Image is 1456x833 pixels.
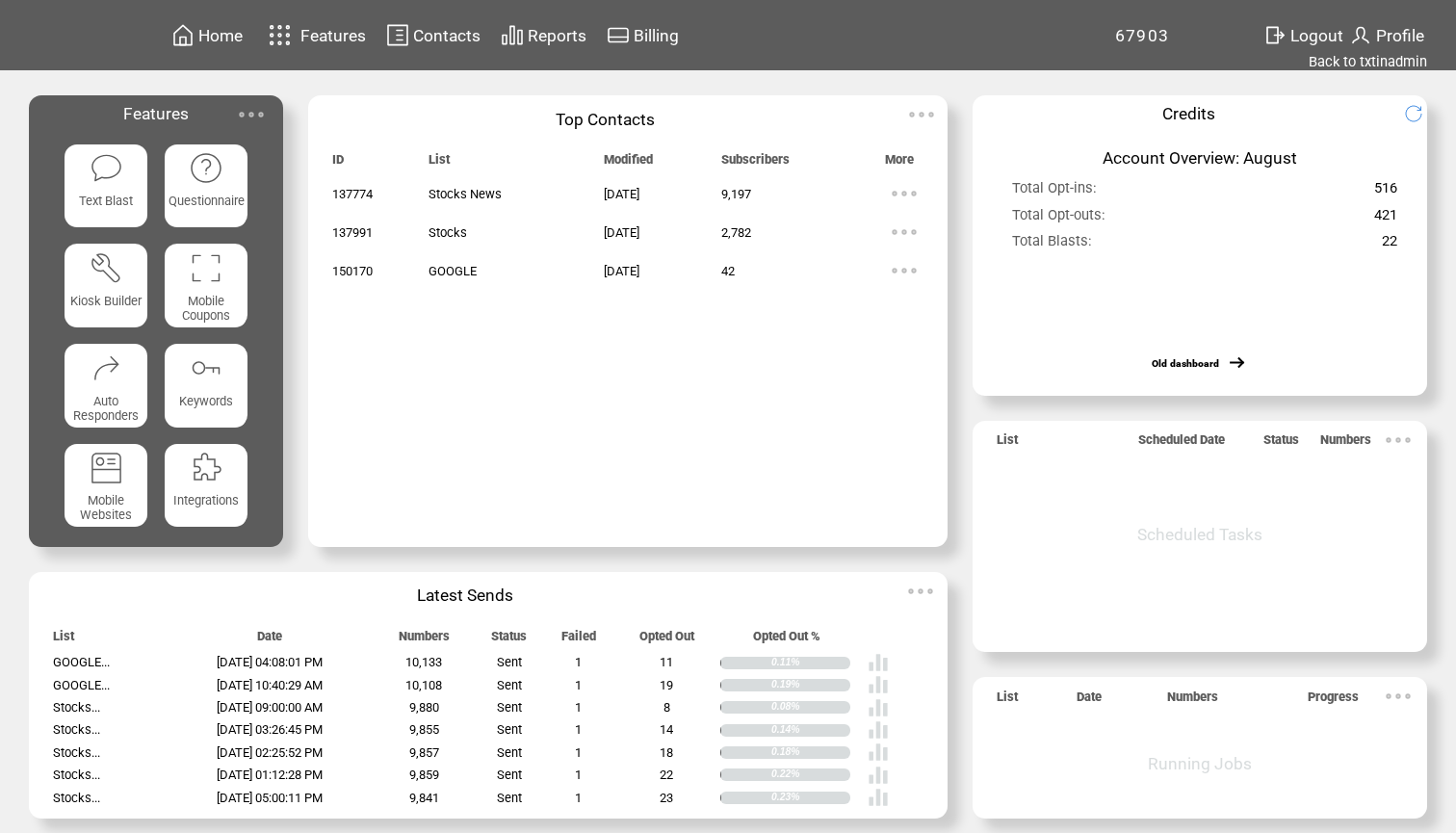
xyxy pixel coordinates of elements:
[497,655,522,669] span: Sent
[604,20,682,50] a: Billing
[1376,26,1424,45] span: Profile
[409,791,439,805] span: 9,841
[753,629,820,652] span: Opted Out %
[868,674,889,695] img: poll%20-%20white.svg
[868,742,889,763] img: poll%20-%20white.svg
[257,629,282,652] span: Date
[1137,525,1262,544] span: Scheduled Tasks
[217,768,323,782] span: [DATE] 01:12:28 PM
[1290,26,1343,45] span: Logout
[332,187,373,201] span: 137774
[429,264,477,278] span: GOOGLE
[179,394,233,408] span: Keywords
[173,493,239,508] span: Integrations
[1138,432,1225,456] span: Scheduled Date
[639,629,694,652] span: Opted Out
[634,26,679,45] span: Billing
[660,655,673,669] span: 11
[409,768,439,782] span: 9,859
[383,20,483,50] a: Contacts
[885,152,914,175] span: More
[575,791,582,805] span: 1
[497,722,522,737] span: Sent
[263,19,297,51] img: features.svg
[501,23,524,47] img: chart.svg
[1012,179,1097,205] span: Total Opt-ins:
[1012,232,1092,258] span: Total Blasts:
[997,690,1018,713] span: List
[413,26,481,45] span: Contacts
[260,16,369,54] a: Features
[332,225,373,240] span: 137991
[53,678,110,692] span: GOOGLE...
[198,26,243,45] span: Home
[771,701,850,714] div: 0.08%
[217,722,323,737] span: [DATE] 03:26:45 PM
[53,629,74,652] span: List
[386,23,409,47] img: contacts.svg
[165,344,248,428] a: Keywords
[123,104,189,123] span: Features
[53,791,100,805] span: Stocks...
[497,700,522,715] span: Sent
[80,493,132,522] span: Mobile Websites
[409,745,439,760] span: 9,857
[1115,26,1170,45] span: 67903
[405,655,442,669] span: 10,133
[169,194,245,208] span: Questionnaire
[868,697,889,718] img: poll%20-%20white.svg
[604,225,639,240] span: [DATE]
[575,655,582,669] span: 1
[885,213,923,251] img: ellypsis.svg
[1349,23,1372,47] img: profile.svg
[300,26,366,45] span: Features
[217,655,323,669] span: [DATE] 04:08:01 PM
[169,20,246,50] a: Home
[70,294,142,308] span: Kiosk Builder
[1309,53,1427,70] a: Back to txtinadmin
[90,451,123,484] img: mobile-websites.svg
[182,294,230,323] span: Mobile Coupons
[189,351,222,384] img: keywords.svg
[1308,690,1359,713] span: Progress
[885,174,923,213] img: ellypsis.svg
[497,768,522,782] span: Sent
[53,722,100,737] span: Stocks...
[1263,23,1287,47] img: exit.svg
[217,791,323,805] span: [DATE] 05:00:11 PM
[663,700,670,715] span: 8
[660,745,673,760] span: 18
[217,700,323,715] span: [DATE] 09:00:00 AM
[528,26,586,45] span: Reports
[189,151,222,185] img: questionnaire.svg
[556,110,655,129] span: Top Contacts
[771,657,850,669] div: 0.11%
[1103,148,1297,168] span: Account Overview: August
[1374,206,1397,232] span: 421
[65,244,148,327] a: Kiosk Builder
[771,792,850,804] div: 0.23%
[902,95,941,134] img: ellypsis.svg
[901,572,940,611] img: ellypsis.svg
[1261,20,1346,50] a: Logout
[497,745,522,760] span: Sent
[561,629,596,652] span: Failed
[604,152,653,175] span: Modified
[189,251,222,285] img: coupons.svg
[217,745,323,760] span: [DATE] 02:25:52 PM
[575,678,582,692] span: 1
[1077,690,1102,713] span: Date
[607,23,630,47] img: creidtcard.svg
[409,722,439,737] span: 9,855
[721,225,751,240] span: 2,782
[189,451,222,484] img: integrations.svg
[721,187,751,201] span: 9,197
[660,722,673,737] span: 14
[79,194,133,208] span: Text Blast
[575,768,582,782] span: 1
[1374,179,1397,205] span: 516
[868,765,889,786] img: poll%20-%20white.svg
[90,251,123,285] img: tool%201.svg
[868,719,889,741] img: poll%20-%20white.svg
[1346,20,1427,50] a: Profile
